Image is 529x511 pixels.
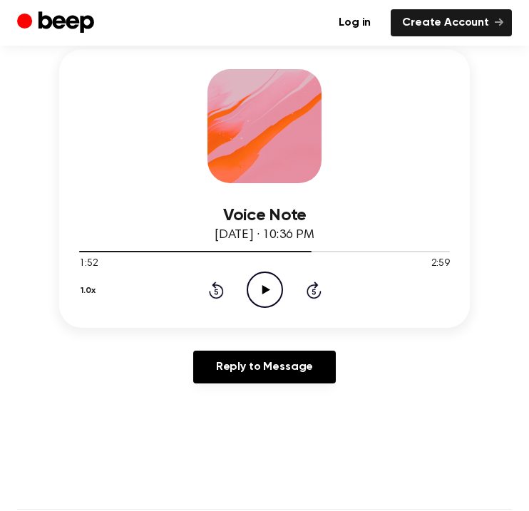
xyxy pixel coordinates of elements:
h3: Voice Note [79,206,450,225]
a: Beep [17,9,98,37]
a: Log in [327,9,382,36]
a: Reply to Message [193,351,336,383]
span: 1:52 [79,257,98,272]
span: [DATE] · 10:36 PM [215,229,314,242]
span: 2:59 [431,257,450,272]
a: Create Account [391,9,512,36]
button: 1.0x [79,279,101,303]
